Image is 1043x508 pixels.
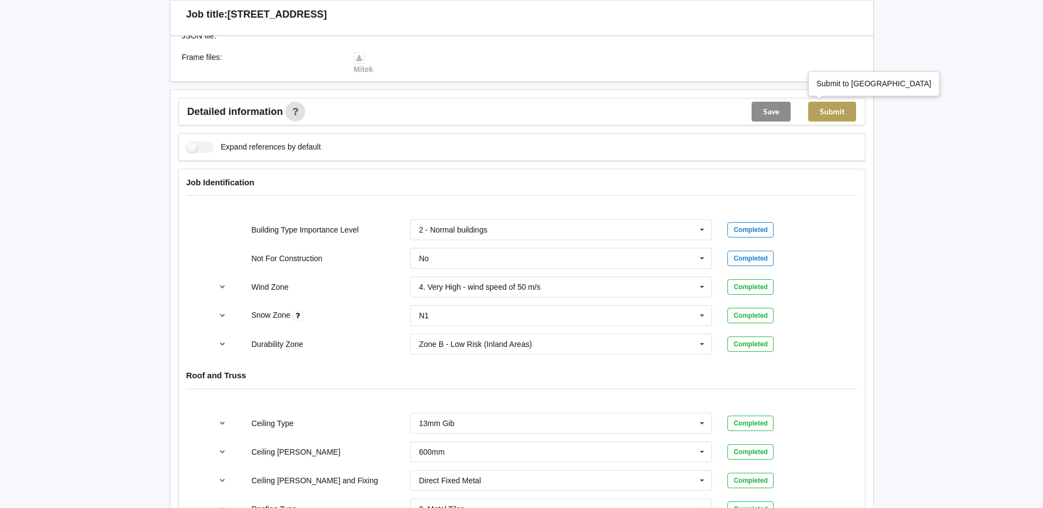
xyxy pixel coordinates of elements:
[251,476,378,485] label: Ceiling [PERSON_NAME] and Fixing
[186,370,857,380] h4: Roof and Truss
[727,473,774,488] div: Completed
[354,53,373,74] a: Mitek
[419,283,540,291] div: 4. Very High - wind speed of 50 m/s
[251,283,289,291] label: Wind Zone
[727,222,774,238] div: Completed
[187,107,283,117] span: Detailed information
[251,225,358,234] label: Building Type Importance Level
[808,102,856,122] button: Submit
[419,255,429,262] div: No
[816,78,931,89] div: Submit to [GEOGRAPHIC_DATA]
[727,336,774,352] div: Completed
[212,306,233,325] button: reference-toggle
[251,448,340,456] label: Ceiling [PERSON_NAME]
[186,141,321,153] label: Expand references by default
[419,226,488,234] div: 2 - Normal buildings
[727,279,774,295] div: Completed
[419,312,429,319] div: N1
[419,448,445,456] div: 600mm
[212,277,233,297] button: reference-toggle
[228,8,327,21] h3: [STREET_ADDRESS]
[212,471,233,490] button: reference-toggle
[419,477,481,484] div: Direct Fixed Metal
[251,419,294,428] label: Ceiling Type
[174,52,346,75] div: Frame files :
[186,177,857,187] h4: Job Identification
[251,254,322,263] label: Not For Construction
[727,308,774,323] div: Completed
[727,416,774,431] div: Completed
[212,442,233,462] button: reference-toggle
[727,444,774,460] div: Completed
[419,419,455,427] div: 13mm Gib
[251,311,293,319] label: Snow Zone
[212,413,233,433] button: reference-toggle
[186,8,228,21] h3: Job title:
[174,30,346,41] div: JSON file :
[419,340,532,348] div: Zone B - Low Risk (Inland Areas)
[212,334,233,354] button: reference-toggle
[251,340,303,349] label: Durability Zone
[727,251,774,266] div: Completed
